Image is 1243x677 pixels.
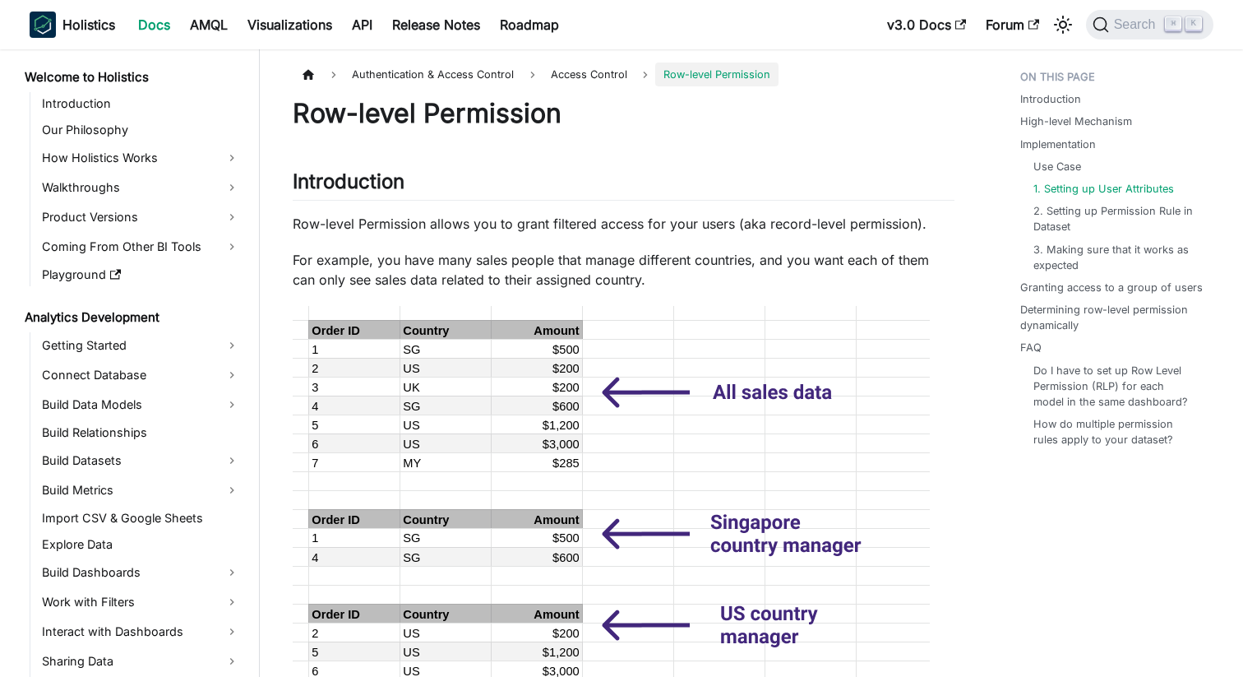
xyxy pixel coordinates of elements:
[293,63,324,86] a: Home page
[543,63,635,86] span: Access Control
[30,12,56,38] img: Holistics
[37,92,245,115] a: Introduction
[1033,242,1197,273] a: 3. Making sure that it works as expected
[20,306,245,329] a: Analytics Development
[1033,363,1197,410] a: Do I have to set up Row Level Permission (RLP) for each model in the same dashboard?
[1165,16,1181,31] kbd: ⌘
[293,169,954,201] h2: Introduction
[1185,16,1202,31] kbd: K
[976,12,1049,38] a: Forum
[180,12,238,38] a: AMQL
[37,118,245,141] a: Our Philosophy
[1086,10,1213,39] button: Search (Command+K)
[37,559,245,586] a: Build Dashboards
[1033,416,1197,447] a: How do multiple permission rules apply to your dataset?
[344,63,522,86] span: Authentication & Access Control
[37,174,245,201] a: Walkthroughs
[37,477,245,503] a: Build Metrics
[37,234,245,260] a: Coming From Other BI Tools
[37,619,245,645] a: Interact with Dashboards
[37,447,245,474] a: Build Datasets
[62,15,115,35] b: Holistics
[37,204,245,230] a: Product Versions
[37,533,245,556] a: Explore Data
[1050,12,1076,38] button: Switch between dark and light mode (currently light mode)
[37,421,245,444] a: Build Relationships
[13,49,260,677] nav: Docs sidebar
[1020,137,1096,152] a: Implementation
[293,97,954,130] h1: Row-level Permission
[1020,114,1132,129] a: High-level Mechanism
[37,648,245,675] a: Sharing Data
[293,214,954,234] p: Row-level Permission allows you to grant filtered access for your users (aka record-level permiss...
[37,507,245,530] a: Import CSV & Google Sheets
[293,63,954,86] nav: Breadcrumbs
[37,332,245,359] a: Getting Started
[1020,340,1042,355] a: FAQ
[37,589,245,615] a: Work with Filters
[30,12,115,38] a: HolisticsHolistics
[655,63,779,86] span: Row-level Permission
[342,12,382,38] a: API
[1109,17,1166,32] span: Search
[490,12,569,38] a: Roadmap
[1020,302,1204,333] a: Determining row-level permission dynamically
[37,362,245,388] a: Connect Database
[1020,91,1081,107] a: Introduction
[128,12,180,38] a: Docs
[1033,181,1174,197] a: 1. Setting up User Attributes
[293,250,954,290] p: For example, you have many sales people that manage different countries, and you want each of the...
[37,145,245,171] a: How Holistics Works
[1033,203,1197,234] a: 2. Setting up Permission Rule in Dataset
[37,263,245,286] a: Playground
[20,66,245,89] a: Welcome to Holistics
[1033,159,1081,174] a: Use Case
[1020,280,1203,295] a: Granting access to a group of users
[382,12,490,38] a: Release Notes
[877,12,976,38] a: v3.0 Docs
[238,12,342,38] a: Visualizations
[37,392,245,418] a: Build Data Models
